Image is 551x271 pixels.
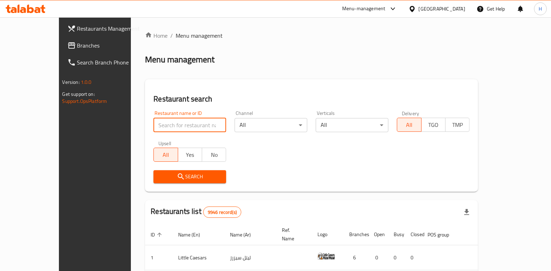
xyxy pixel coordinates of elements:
span: 1.0.0 [81,78,92,87]
nav: breadcrumb [145,31,478,40]
div: [GEOGRAPHIC_DATA] [419,5,465,13]
button: All [153,148,178,162]
span: All [157,150,175,160]
a: Search Branch Phone [62,54,151,71]
span: 9946 record(s) [204,209,241,216]
span: Name (Ar) [230,230,260,239]
a: Branches [62,37,151,54]
td: 0 [388,245,405,270]
th: Closed [405,224,422,245]
span: Name (En) [178,230,209,239]
button: Search [153,170,226,183]
h2: Restaurant search [153,94,470,104]
span: No [205,150,223,160]
label: Delivery [402,111,419,116]
button: TMP [445,118,470,132]
span: H [539,5,542,13]
button: Yes [178,148,202,162]
span: TMP [448,120,467,130]
button: TGO [421,118,446,132]
span: Search Branch Phone [77,58,145,67]
span: All [400,120,418,130]
a: Support.OpsPlatform [62,97,107,106]
div: Export file [458,204,475,221]
span: Get support on: [62,90,95,99]
td: 0 [405,245,422,270]
span: TGO [424,120,443,130]
a: Restaurants Management [62,20,151,37]
span: Restaurants Management [77,24,145,33]
th: Busy [388,224,405,245]
td: 0 [368,245,388,270]
span: POS group [428,230,458,239]
li: / [170,31,173,40]
td: ليتل سيزرز [224,245,276,270]
span: ID [151,230,164,239]
span: Menu management [176,31,223,40]
td: 1 [145,245,172,270]
td: 6 [344,245,368,270]
td: Little Caesars [172,245,224,270]
th: Logo [312,224,344,245]
div: All [235,118,307,132]
button: No [202,148,226,162]
h2: Restaurants list [151,206,241,218]
span: Search [159,172,220,181]
h2: Menu management [145,54,214,65]
input: Search for restaurant name or ID.. [153,118,226,132]
span: Ref. Name [282,226,303,243]
div: All [316,118,388,132]
a: Home [145,31,168,40]
span: Yes [181,150,199,160]
button: All [397,118,421,132]
th: Open [368,224,388,245]
div: Total records count [203,207,241,218]
span: Version: [62,78,80,87]
div: Menu-management [342,5,386,13]
label: Upsell [158,141,171,146]
span: Branches [77,41,145,50]
th: Branches [344,224,368,245]
img: Little Caesars [317,247,335,265]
